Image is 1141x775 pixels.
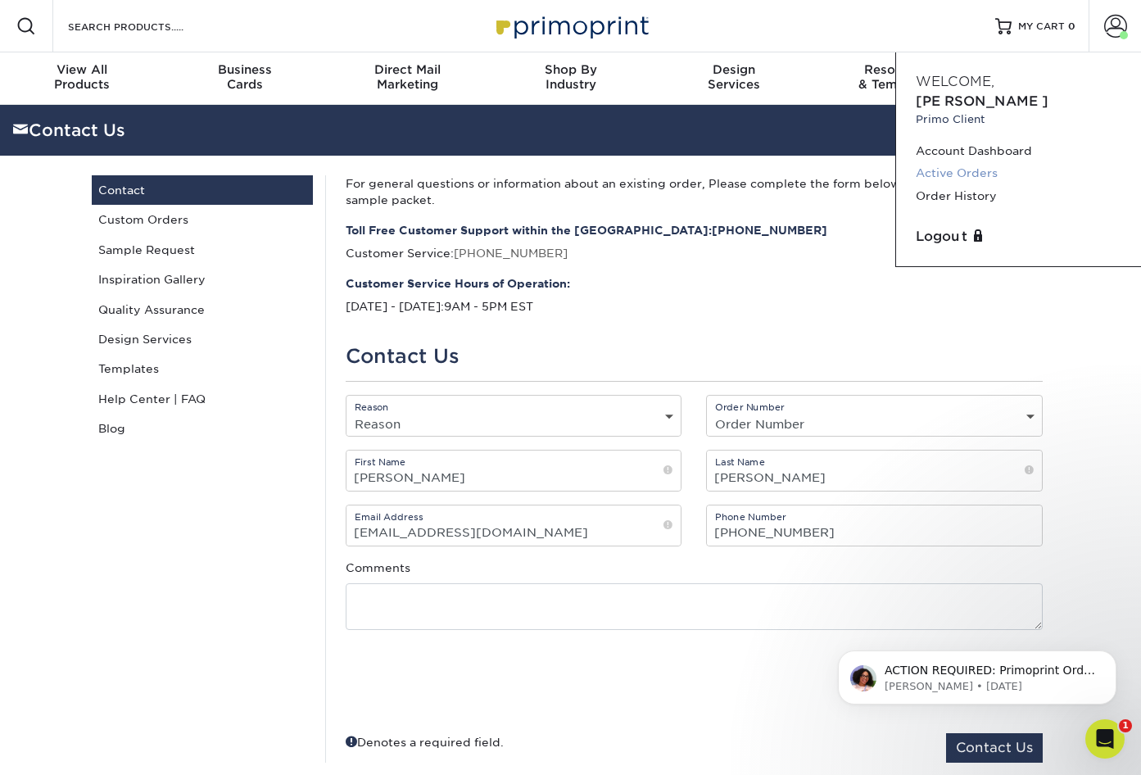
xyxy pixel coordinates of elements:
[92,235,313,265] a: Sample Request
[1068,20,1075,32] span: 0
[346,345,1043,369] h1: Contact Us
[712,224,827,237] a: [PHONE_NUMBER]
[1085,719,1125,759] iframe: Intercom live chat
[326,62,489,92] div: Marketing
[652,62,815,92] div: Services
[346,275,1043,292] strong: Customer Service Hours of Operation:
[1018,20,1065,34] span: MY CART
[92,175,313,205] a: Contact
[4,725,139,769] iframe: Google Customer Reviews
[346,733,504,750] div: Denotes a required field.
[92,205,313,234] a: Custom Orders
[92,414,313,443] a: Blog
[916,74,994,89] span: Welcome,
[652,62,815,77] span: Design
[92,295,313,324] a: Quality Assurance
[346,222,1043,262] p: Customer Service:
[916,111,1121,127] small: Primo Client
[66,16,226,36] input: SEARCH PRODUCTS.....
[346,222,1043,238] strong: Toll Free Customer Support within the [GEOGRAPHIC_DATA]:
[489,8,653,43] img: Primoprint
[346,275,1043,315] p: 9AM - 5PM EST
[489,62,652,77] span: Shop By
[916,93,1048,109] span: [PERSON_NAME]
[489,52,652,105] a: Shop ByIndustry
[163,52,326,105] a: BusinessCards
[346,560,410,576] label: Comments
[163,62,326,77] span: Business
[815,62,978,92] div: & Templates
[813,616,1141,731] iframe: Intercom notifications message
[794,650,1043,714] iframe: reCAPTCHA
[163,62,326,92] div: Cards
[92,384,313,414] a: Help Center | FAQ
[916,185,1121,207] a: Order History
[815,62,978,77] span: Resources
[946,733,1043,763] button: Contact Us
[454,247,568,260] a: [PHONE_NUMBER]
[916,162,1121,184] a: Active Orders
[1119,719,1132,732] span: 1
[92,354,313,383] a: Templates
[92,324,313,354] a: Design Services
[815,52,978,105] a: Resources& Templates
[346,175,1043,209] p: For general questions or information about an existing order, Please complete the form below. to ...
[652,52,815,105] a: DesignServices
[916,140,1121,162] a: Account Dashboard
[346,300,444,313] span: [DATE] - [DATE]:
[326,52,489,105] a: Direct MailMarketing
[916,227,1121,247] a: Logout
[92,265,313,294] a: Inspiration Gallery
[489,62,652,92] div: Industry
[326,62,489,77] span: Direct Mail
